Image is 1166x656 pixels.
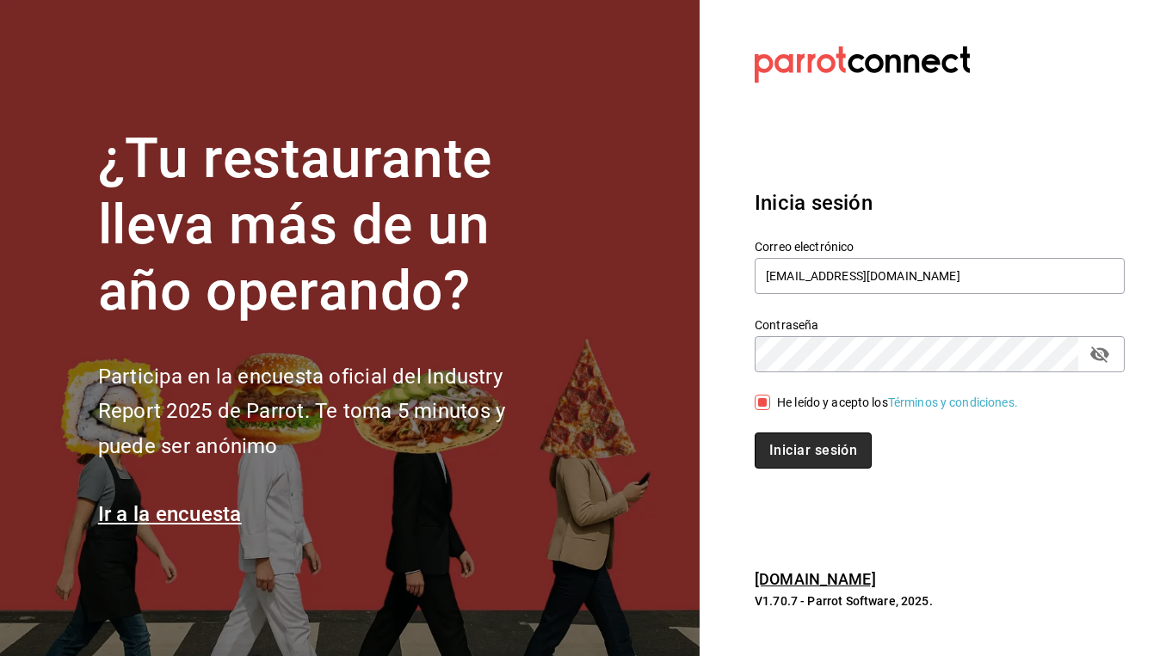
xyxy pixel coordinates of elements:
div: He leído y acepto los [777,394,1018,412]
a: Términos y condiciones. [888,395,1018,409]
h3: Inicia sesión [755,187,1125,218]
button: passwordField [1085,340,1114,369]
button: Iniciar sesión [755,432,872,469]
h2: Participa en la encuesta oficial del Industry Report 2025 de Parrot. Te toma 5 minutos y puede se... [98,359,563,464]
p: V1.70.7 - Parrot Software, 2025. [755,592,1125,610]
label: Correo electrónico [755,241,1125,253]
label: Contraseña [755,319,1125,331]
h1: ¿Tu restaurante lleva más de un año operando? [98,126,563,324]
input: Ingresa tu correo electrónico [755,258,1125,294]
a: [DOMAIN_NAME] [755,570,876,588]
a: Ir a la encuesta [98,502,242,526]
